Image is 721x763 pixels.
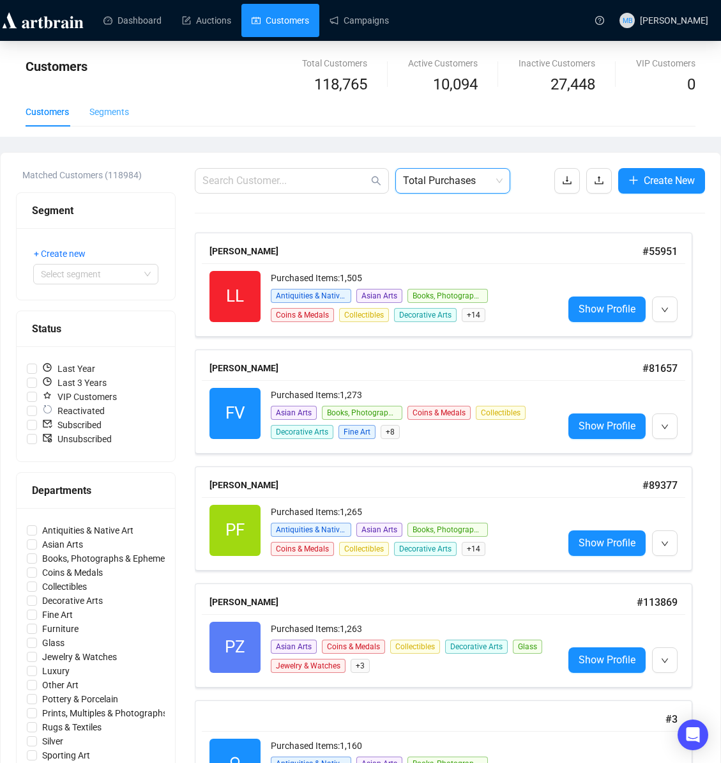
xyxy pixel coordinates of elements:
[513,640,542,654] span: Glass
[182,4,231,37] a: Auctions
[381,425,400,439] span: + 8
[271,505,553,521] div: Purchased Items: 1,265
[445,640,508,654] span: Decorative Arts
[37,650,122,664] span: Jewelry & Watches
[568,297,646,322] a: Show Profile
[89,105,129,119] div: Segments
[339,308,389,322] span: Collectibles
[642,479,678,491] span: # 89377
[271,659,345,673] span: Jewelry & Watches
[661,306,669,314] span: down
[579,652,635,668] span: Show Profile
[37,376,112,390] span: Last 3 Years
[271,739,553,755] div: Purchased Items: 1,160
[195,350,705,454] a: [PERSON_NAME]#81657FVPurchased Items:1,273Asian ArtsBooks, Photographs & EphemeraCoins & MedalsCo...
[568,530,646,556] a: Show Profile
[628,175,639,185] span: plus
[661,657,669,665] span: down
[687,75,695,93] span: 0
[271,388,553,404] div: Purchased Items: 1,273
[271,406,317,420] span: Asian Arts
[356,523,402,537] span: Asian Arts
[209,361,642,375] div: [PERSON_NAME]
[225,634,245,660] span: PZ
[37,390,122,404] span: VIP Customers
[37,404,110,418] span: Reactivated
[271,271,553,287] div: Purchased Items: 1,505
[37,566,108,580] span: Coins & Medals
[642,362,678,374] span: # 81657
[661,540,669,548] span: down
[407,289,488,303] span: Books, Photographs & Ephemera
[37,678,84,692] span: Other Art
[225,517,245,543] span: PF
[637,596,678,608] span: # 113869
[37,720,107,734] span: Rugs & Textiles
[636,56,695,70] div: VIP Customers
[642,245,678,258] span: # 55951
[32,482,160,498] div: Departments
[271,425,333,439] span: Decorative Arts
[195,233,705,337] a: [PERSON_NAME]#55951LLPurchased Items:1,505Antiquities & Native ArtAsian ArtsBooks, Photographs & ...
[476,406,526,420] span: Collectibles
[433,73,478,97] span: 10,094
[34,247,86,261] span: + Create new
[314,73,367,97] span: 118,765
[640,15,708,26] span: [PERSON_NAME]
[271,308,334,322] span: Coins & Medals
[271,622,553,638] div: Purchased Items: 1,263
[390,640,440,654] span: Collectibles
[37,636,70,650] span: Glass
[202,173,368,189] input: Search Customer...
[209,595,637,609] div: [PERSON_NAME]
[568,647,646,673] a: Show Profile
[330,4,389,37] a: Campaigns
[37,748,95,762] span: Sporting Art
[550,73,595,97] span: 27,448
[579,418,635,434] span: Show Profile
[339,542,389,556] span: Collectibles
[37,664,75,678] span: Luxury
[37,692,123,706] span: Pottery & Porcelain
[462,542,485,556] span: + 14
[644,173,695,189] span: Create New
[252,4,309,37] a: Customers
[322,640,385,654] span: Coins & Medals
[37,734,68,748] span: Silver
[403,169,503,193] span: Total Purchases
[407,406,471,420] span: Coins & Medals
[26,59,87,74] span: Customers
[37,580,92,594] span: Collectibles
[579,535,635,551] span: Show Profile
[338,425,376,439] span: Fine Art
[408,56,478,70] div: Active Customers
[37,594,108,608] span: Decorative Arts
[322,406,402,420] span: Books, Photographs & Ephemera
[195,583,705,688] a: [PERSON_NAME]#113869PZPurchased Items:1,263Asian ArtsCoins & MedalsCollectiblesDecorative ArtsGla...
[579,301,635,317] span: Show Profile
[32,203,160,219] div: Segment
[622,15,632,26] span: MB
[568,413,646,439] a: Show Profile
[394,542,457,556] span: Decorative Arts
[209,244,642,258] div: [PERSON_NAME]
[37,608,78,622] span: Fine Art
[26,105,69,119] div: Customers
[271,523,351,537] span: Antiquities & Native Art
[407,523,488,537] span: Books, Photographs & Ephemera
[271,542,334,556] span: Coins & Medals
[209,478,642,492] div: [PERSON_NAME]
[32,321,160,337] div: Status
[665,713,678,725] span: # 3
[37,432,117,446] span: Unsubscribed
[394,308,457,322] span: Decorative Arts
[371,176,381,186] span: search
[562,175,572,185] span: download
[103,4,162,37] a: Dashboard
[302,56,367,70] div: Total Customers
[33,243,96,264] button: + Create new
[271,289,351,303] span: Antiquities & Native Art
[519,56,595,70] div: Inactive Customers
[661,423,669,431] span: down
[22,168,176,182] div: Matched Customers (118984)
